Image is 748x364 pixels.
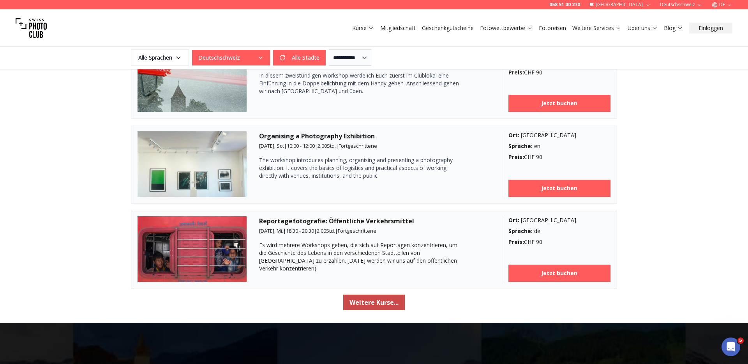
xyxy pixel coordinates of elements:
span: Fortgeschrittene [339,142,377,149]
button: Weitere Kurse... [343,295,405,310]
div: en [508,142,611,150]
button: Deutschschweiz [192,50,270,65]
button: Fotoreisen [536,23,569,34]
small: | | | [259,142,377,149]
button: Alle Sprachen [131,49,189,66]
div: CHF [508,153,611,161]
span: [DATE], Mi. [259,227,283,234]
h3: Reportagefotografie: Öffentliche Verkehrsmittel [259,216,489,226]
b: Sprache : [508,227,533,235]
img: Swiss photo club [16,12,47,44]
img: Reportagefotografie: Öffentliche Verkehrsmittel [138,216,247,282]
button: Blog [661,23,686,34]
div: CHF [508,69,611,76]
span: Alle Sprachen [132,51,188,65]
a: Über uns [628,24,658,32]
p: The workshop introduces planning, organising and presenting a photography exhibition. It covers t... [259,156,462,180]
small: | | | [259,227,376,234]
h3: Organising a Photography Exhibition [259,131,489,141]
img: Doppelbelichtungen mit dem Handy [138,47,247,112]
b: Jetzt buchen [541,99,577,107]
a: Weitere Services [572,24,621,32]
a: Jetzt buchen [508,95,611,112]
button: Fotowettbewerbe [477,23,536,34]
b: Jetzt buchen [541,269,577,277]
div: de [508,227,611,235]
a: Geschenkgutscheine [422,24,474,32]
b: Preis : [508,238,524,246]
button: Alle Städte [273,50,326,65]
button: Einloggen [689,23,732,34]
a: Blog [664,24,683,32]
button: Über uns [625,23,661,34]
b: Ort : [508,131,519,139]
b: Preis : [508,153,524,161]
b: Sprache : [508,142,533,150]
a: Fotowettbewerbe [480,24,533,32]
p: In diesem zweistündigen Workshop werde ich Euch zuerst im Clublokal eine Einführung in die Doppel... [259,72,462,95]
a: Jetzt buchen [508,180,611,197]
span: 2.00 Std. [318,142,336,149]
a: Kurse [352,24,374,32]
a: Mitgliedschaft [380,24,416,32]
span: 2.00 Std. [317,227,335,234]
div: [GEOGRAPHIC_DATA] [508,131,611,139]
b: Ort : [508,216,519,224]
span: 90 [536,153,542,161]
span: 90 [536,238,542,246]
span: Fortgeschrittene [338,227,376,234]
span: 10:00 - 12:00 [287,142,315,149]
b: Jetzt buchen [541,184,577,192]
img: Organising a Photography Exhibition [138,131,247,197]
a: Fotoreisen [539,24,566,32]
span: Es wird mehrere Workshops geben, die sich auf Reportagen konzentrieren, um die Geschichte des Leb... [259,241,457,272]
iframe: Intercom live chat [722,337,740,356]
div: CHF [508,238,611,246]
button: Mitgliedschaft [377,23,419,34]
a: Jetzt buchen [508,265,611,282]
b: Preis : [508,69,524,76]
span: 5 [737,337,744,344]
span: 90 [536,69,542,76]
a: 058 51 00 270 [549,2,580,8]
span: 18:30 - 20:30 [286,227,314,234]
span: [DATE], So. [259,142,284,149]
button: Kurse [349,23,377,34]
div: [GEOGRAPHIC_DATA] [508,216,611,224]
button: Geschenkgutscheine [419,23,477,34]
button: Weitere Services [569,23,625,34]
